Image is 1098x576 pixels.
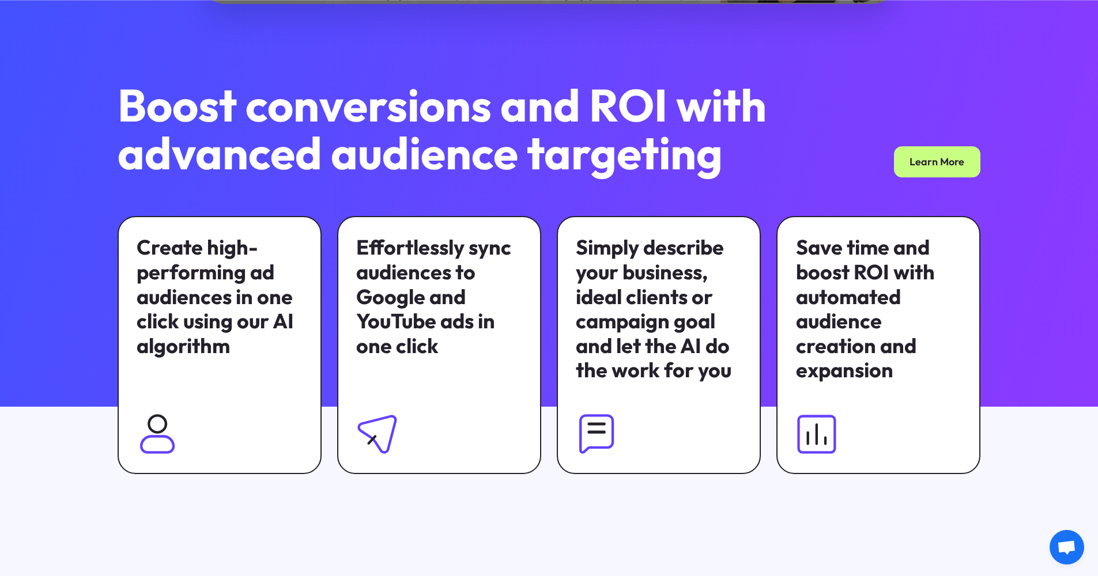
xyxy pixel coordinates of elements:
div: Simply describe your business, ideal clients or campaign goal and let the AI do the work for you [576,235,741,382]
div: Effortlessly sync audiences to Google and YouTube ads in one click [356,235,522,358]
a: Learn More [894,146,981,177]
div: Create high-performing ad audiences in one click using our AI algorithm [137,235,302,358]
div: Save time and boost ROI with automated audience creation and expansion [796,235,961,382]
a: Open chat [1050,530,1084,564]
h2: Boost conversions and ROI with advanced audience targeting [118,81,790,177]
